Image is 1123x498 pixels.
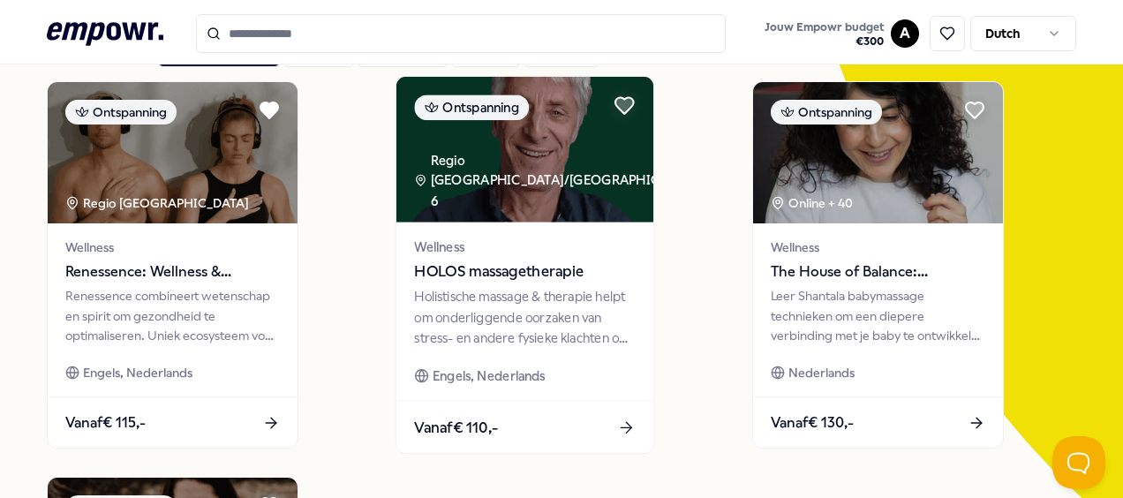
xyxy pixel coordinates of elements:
span: Engels, Nederlands [83,363,192,382]
span: The House of Balance: Babymassage aan huis [771,260,985,283]
div: Online + 40 [771,193,853,213]
img: package image [753,82,1003,223]
span: Nederlands [788,363,855,382]
a: package imageOntspanningRegio [GEOGRAPHIC_DATA] WellnessRenessence: Wellness & MindfulnessRenesse... [47,81,298,449]
span: Wellness [65,238,280,257]
iframe: Help Scout Beacon - Open [1052,436,1105,489]
span: Wellness [771,238,985,257]
div: Regio [GEOGRAPHIC_DATA] [65,193,252,213]
div: Ontspanning [771,100,882,124]
div: Ontspanning [65,100,177,124]
img: package image [396,77,653,223]
span: Renessence: Wellness & Mindfulness [65,260,280,283]
div: Holistische massage & therapie helpt om onderliggende oorzaken van stress- en andere fysieke klac... [415,287,636,348]
div: Renessence combineert wetenschap en spirit om gezondheid te optimaliseren. Uniek ecosysteem voor ... [65,286,280,345]
span: Wellness [415,237,636,257]
img: package image [48,82,298,223]
span: Vanaf € 130,- [771,411,854,434]
input: Search for products, categories or subcategories [196,14,726,53]
span: Jouw Empowr budget [765,20,884,34]
span: Vanaf € 115,- [65,411,146,434]
span: Vanaf € 110,- [415,416,499,439]
a: package imageOntspanningOnline + 40WellnessThe House of Balance: Babymassage aan huisLeer Shantal... [752,81,1004,449]
span: € 300 [765,34,884,49]
div: Regio [GEOGRAPHIC_DATA]/[GEOGRAPHIC_DATA] + 6 [415,150,716,211]
div: Leer Shantala babymassage technieken om een diepere verbinding met je baby te ontwikkelen en hun ... [771,286,985,345]
span: Engels, Nederlands [433,366,546,386]
a: Jouw Empowr budget€300 [757,15,891,52]
div: Ontspanning [415,94,530,120]
span: HOLOS massagetherapie [415,260,636,283]
a: package imageOntspanningRegio [GEOGRAPHIC_DATA]/[GEOGRAPHIC_DATA] + 6WellnessHOLOS massagetherapi... [396,76,655,455]
button: Jouw Empowr budget€300 [761,17,887,52]
button: A [891,19,919,48]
